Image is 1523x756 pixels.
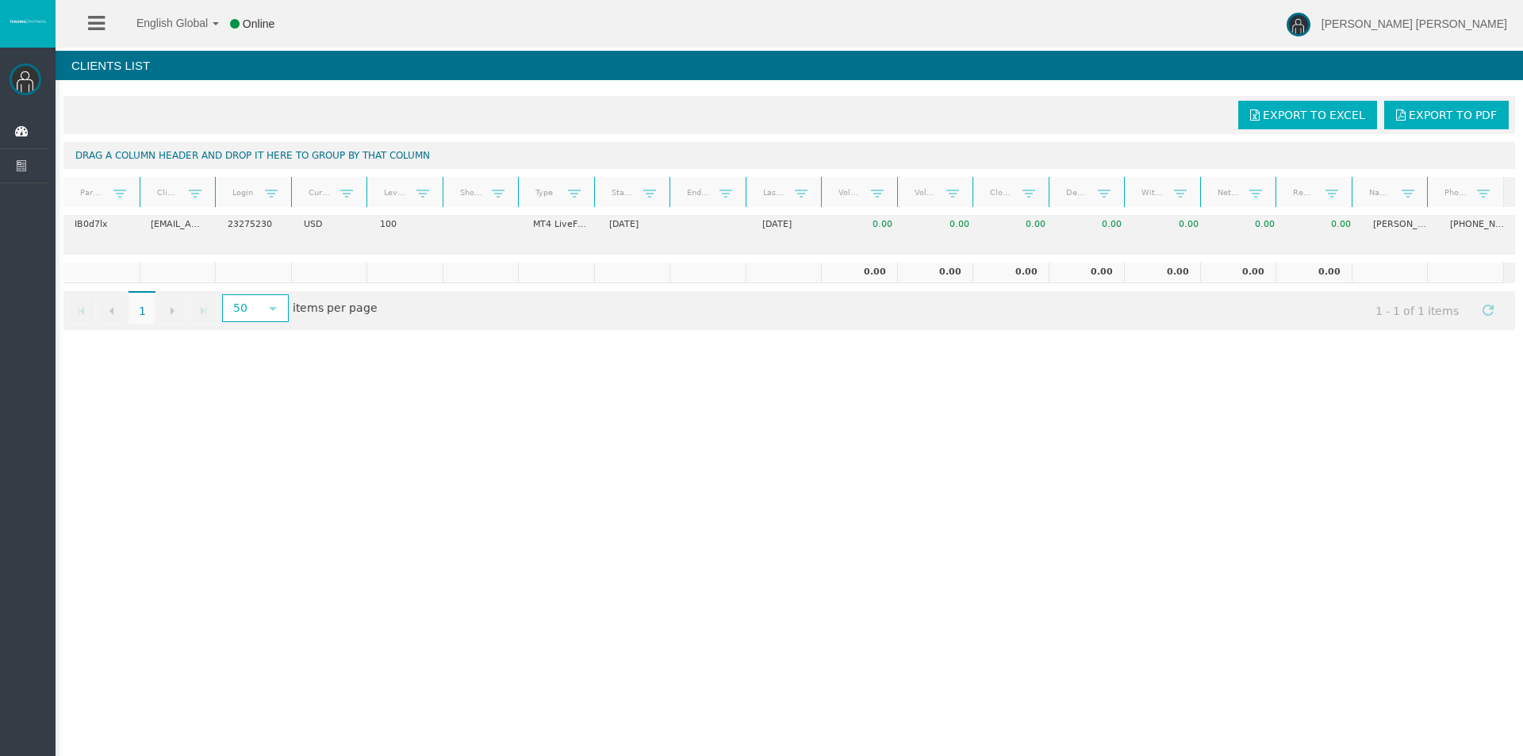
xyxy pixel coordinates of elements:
[601,182,643,203] a: Start Date
[1056,182,1098,203] a: Deposits
[1276,263,1352,283] td: 0.00
[369,215,445,235] td: 100
[1435,182,1478,203] a: Phone
[293,215,369,235] td: USD
[67,296,96,324] a: Go to the first page
[829,182,871,203] a: Volume
[217,215,293,235] td: 23275230
[598,215,674,235] td: [DATE]
[1362,215,1438,235] td: [PERSON_NAME]
[75,305,88,317] span: Go to the first page
[218,296,378,322] span: items per page
[222,182,264,203] a: Login
[267,302,279,315] span: select
[1439,215,1515,235] td: [PHONE_NUMBER]
[904,182,946,203] a: Volume lots
[1200,263,1276,283] td: 0.00
[1287,13,1310,36] img: user-image
[189,296,217,324] a: Go to the last page
[1409,109,1497,121] span: Export to PDF
[1049,263,1125,283] td: 0.00
[147,182,189,203] a: Client
[1133,215,1209,235] td: 0.00
[1263,109,1365,121] span: Export to Excel
[63,215,140,235] td: IB0d7lx
[158,296,186,324] a: Go to the next page
[56,51,1523,80] h4: Clients List
[753,182,795,203] a: Last trade date
[98,296,126,324] a: Go to the previous page
[1475,296,1502,323] a: Refresh
[1132,182,1174,203] a: Withdrawals
[903,215,980,235] td: 0.00
[751,215,827,235] td: [DATE]
[677,182,719,203] a: End Date
[1124,263,1200,283] td: 0.00
[116,17,208,29] span: English Global
[1361,296,1474,325] span: 1 - 1 of 1 items
[63,142,1515,169] div: Drag a column header and drop it here to group by that column
[70,182,113,203] a: Partner code
[821,263,897,283] td: 0.00
[374,182,416,203] a: Leverage
[1238,101,1377,129] a: Export to Excel
[980,215,1057,235] td: 0.00
[827,215,903,235] td: 0.00
[197,305,209,317] span: Go to the last page
[525,182,567,203] a: Type
[1286,215,1362,235] td: 0.00
[1283,182,1325,203] a: Real equity
[8,18,48,25] img: logo.svg
[897,263,973,283] td: 0.00
[1207,182,1249,203] a: Net deposits
[1322,17,1507,30] span: [PERSON_NAME] [PERSON_NAME]
[450,182,492,203] a: Short Code
[243,17,274,30] span: Online
[224,296,258,320] span: 50
[140,215,216,235] td: [EMAIL_ADDRESS][DOMAIN_NAME]
[980,182,1022,203] a: Closed PNL
[105,305,118,317] span: Go to the previous page
[166,305,178,317] span: Go to the next page
[129,291,155,324] span: 1
[1210,215,1286,235] td: 0.00
[1359,182,1401,203] a: Name
[1384,101,1509,129] a: Export to PDF
[972,263,1049,283] td: 0.00
[1057,215,1133,235] td: 0.00
[298,182,340,203] a: Currency
[522,215,598,235] td: MT4 LiveFloatingSpreadAccount
[1482,304,1494,317] span: Refresh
